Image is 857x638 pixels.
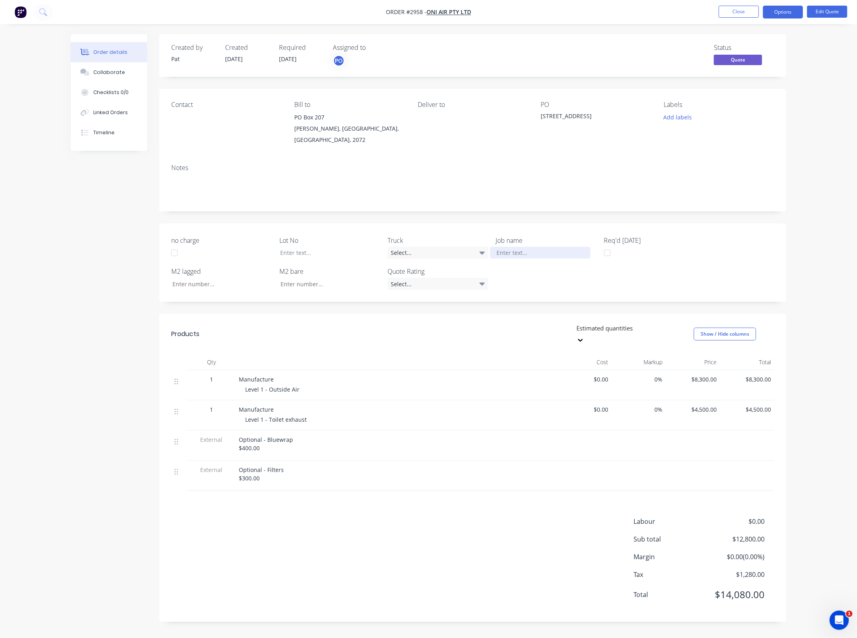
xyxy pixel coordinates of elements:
[71,42,147,62] button: Order details
[191,466,232,474] span: External
[166,278,272,290] input: Enter number...
[830,611,849,630] iframe: Intercom live chat
[333,44,413,51] div: Assigned to
[71,123,147,143] button: Timeline
[93,89,129,96] div: Checklists 0/0
[634,517,705,526] span: Labour
[387,267,488,276] label: Quote Rating
[294,112,404,146] div: PO Box 207[PERSON_NAME], [GEOGRAPHIC_DATA], [GEOGRAPHIC_DATA], 2072
[723,405,771,414] span: $4,500.00
[294,112,404,123] div: PO Box 207
[560,405,608,414] span: $0.00
[634,552,705,562] span: Margin
[171,44,215,51] div: Created by
[171,55,215,63] div: Pat
[634,570,705,579] span: Tax
[210,405,213,414] span: 1
[279,55,297,63] span: [DATE]
[664,101,774,109] div: Labels
[294,101,404,109] div: Bill to
[225,44,269,51] div: Created
[294,123,404,146] div: [PERSON_NAME], [GEOGRAPHIC_DATA], [GEOGRAPHIC_DATA], 2072
[210,375,213,384] span: 1
[71,82,147,103] button: Checklists 0/0
[615,375,662,384] span: 0%
[333,55,345,67] button: PO
[279,44,323,51] div: Required
[720,354,774,370] div: Total
[615,405,662,414] span: 0%
[191,435,232,444] span: External
[604,236,705,245] label: Req'd [DATE]
[723,375,771,384] span: $8,300.00
[705,552,765,562] span: $0.00 ( 0.00 %)
[714,55,762,65] span: Quote
[846,611,853,617] span: 1
[225,55,243,63] span: [DATE]
[634,590,705,599] span: Total
[763,6,803,18] button: Options
[541,112,641,123] div: [STREET_ADDRESS]
[659,112,696,123] button: Add labels
[239,406,274,413] span: Manufacture
[694,328,756,341] button: Show / Hide columns
[239,375,274,383] span: Manufacture
[93,49,127,56] div: Order details
[245,416,307,423] span: Level 1 - Toilet exhaust
[669,375,717,384] span: $8,300.00
[418,101,528,109] div: Deliver to
[719,6,759,18] button: Close
[705,534,765,544] span: $12,800.00
[705,517,765,526] span: $0.00
[279,236,380,245] label: Lot No
[93,109,128,116] div: Linked Orders
[93,69,125,76] div: Collaborate
[245,386,299,393] span: Level 1 - Outside Air
[426,8,471,16] a: Oni Air Pty Ltd
[14,6,27,18] img: Factory
[387,278,488,290] div: Select...
[279,267,380,276] label: M2 bare
[187,354,236,370] div: Qty
[171,236,272,245] label: no charge
[71,62,147,82] button: Collaborate
[387,247,488,259] div: Select...
[93,129,115,136] div: Timeline
[634,534,705,544] span: Sub total
[386,8,426,16] span: Order #2958 -
[557,354,611,370] div: Cost
[669,405,717,414] span: $4,500.00
[171,329,199,339] div: Products
[239,466,284,482] span: Optional - Filters $300.00
[611,354,666,370] div: Markup
[171,101,281,109] div: Contact
[274,278,380,290] input: Enter number...
[496,236,597,245] label: Job name
[541,101,651,109] div: PO
[705,587,765,602] span: $14,080.00
[560,375,608,384] span: $0.00
[239,436,293,452] span: Optional - Bluewrap $400.00
[171,164,774,172] div: Notes
[387,236,488,245] label: Truck
[666,354,720,370] div: Price
[171,267,272,276] label: M2 lagged
[71,103,147,123] button: Linked Orders
[714,44,774,51] div: Status
[705,570,765,579] span: $1,280.00
[807,6,847,18] button: Edit Quote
